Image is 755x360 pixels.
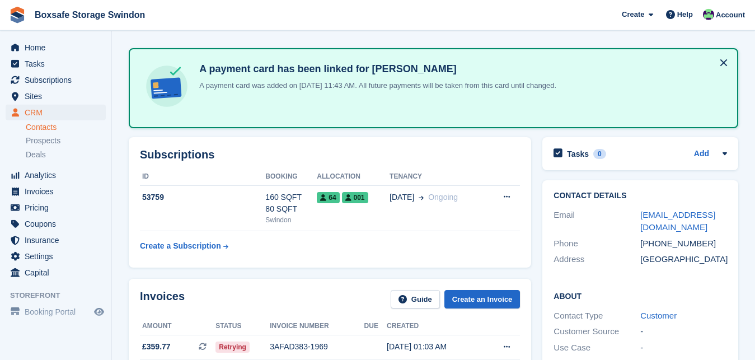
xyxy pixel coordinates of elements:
a: menu [6,232,106,248]
span: Settings [25,249,92,264]
div: Use Case [554,342,640,354]
span: Subscriptions [25,72,92,88]
div: Swindon [265,215,317,225]
a: Preview store [92,305,106,319]
span: Retrying [215,342,250,353]
h2: Tasks [567,149,589,159]
span: [DATE] [390,191,414,203]
div: Create a Subscription [140,240,221,252]
span: Create [622,9,644,20]
img: Kim Virabi [703,9,714,20]
th: Due [364,317,387,335]
th: Amount [140,317,215,335]
div: Email [554,209,640,234]
a: menu [6,72,106,88]
div: 160 SQFT 80 SQFT [265,191,317,215]
p: A payment card was added on [DATE] 11:43 AM. All future payments will be taken from this card unt... [195,80,556,91]
a: menu [6,88,106,104]
span: Tasks [25,56,92,72]
span: Prospects [26,135,60,146]
div: [DATE] 01:03 AM [387,341,482,353]
span: Sites [25,88,92,104]
a: Create a Subscription [140,236,228,256]
img: card-linked-ebf98d0992dc2aeb22e95c0e3c79077019eb2392cfd83c6a337811c24bc77127.svg [143,63,190,110]
span: 001 [342,192,368,203]
div: - [640,342,727,354]
span: 64 [317,192,339,203]
div: Phone [554,237,640,250]
a: Contacts [26,122,106,133]
th: Booking [265,168,317,186]
a: Prospects [26,135,106,147]
h2: Contact Details [554,191,727,200]
h2: About [554,290,727,301]
span: £359.77 [142,341,171,353]
span: Invoices [25,184,92,199]
span: Deals [26,149,46,160]
div: 0 [593,149,606,159]
div: [GEOGRAPHIC_DATA] [640,253,727,266]
a: menu [6,304,106,320]
a: Deals [26,149,106,161]
span: Home [25,40,92,55]
a: Create an Invoice [444,290,520,308]
a: menu [6,200,106,216]
span: Pricing [25,200,92,216]
h4: A payment card has been linked for [PERSON_NAME] [195,63,556,76]
h2: Invoices [140,290,185,308]
a: Guide [391,290,440,308]
span: Account [716,10,745,21]
th: Created [387,317,482,335]
th: Allocation [317,168,390,186]
span: Storefront [10,290,111,301]
span: Booking Portal [25,304,92,320]
a: menu [6,249,106,264]
a: menu [6,265,106,280]
th: Invoice number [270,317,364,335]
a: menu [6,184,106,199]
div: 3AFAD383-1969 [270,341,364,353]
h2: Subscriptions [140,148,520,161]
th: Tenancy [390,168,487,186]
a: menu [6,56,106,72]
a: Customer [640,311,677,320]
span: Help [677,9,693,20]
div: Address [554,253,640,266]
span: CRM [25,105,92,120]
span: Capital [25,265,92,280]
div: Customer Source [554,325,640,338]
div: [PHONE_NUMBER] [640,237,727,250]
a: Boxsafe Storage Swindon [30,6,149,24]
a: menu [6,216,106,232]
a: Add [694,148,709,161]
th: ID [140,168,265,186]
img: stora-icon-8386f47178a22dfd0bd8f6a31ec36ba5ce8667c1dd55bd0f319d3a0aa187defe.svg [9,7,26,24]
span: Insurance [25,232,92,248]
a: [EMAIL_ADDRESS][DOMAIN_NAME] [640,210,715,232]
a: menu [6,40,106,55]
th: Status [215,317,270,335]
span: Ongoing [428,193,458,202]
div: 53759 [140,191,265,203]
a: menu [6,105,106,120]
a: menu [6,167,106,183]
span: Analytics [25,167,92,183]
span: Coupons [25,216,92,232]
div: - [640,325,727,338]
div: Contact Type [554,310,640,322]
